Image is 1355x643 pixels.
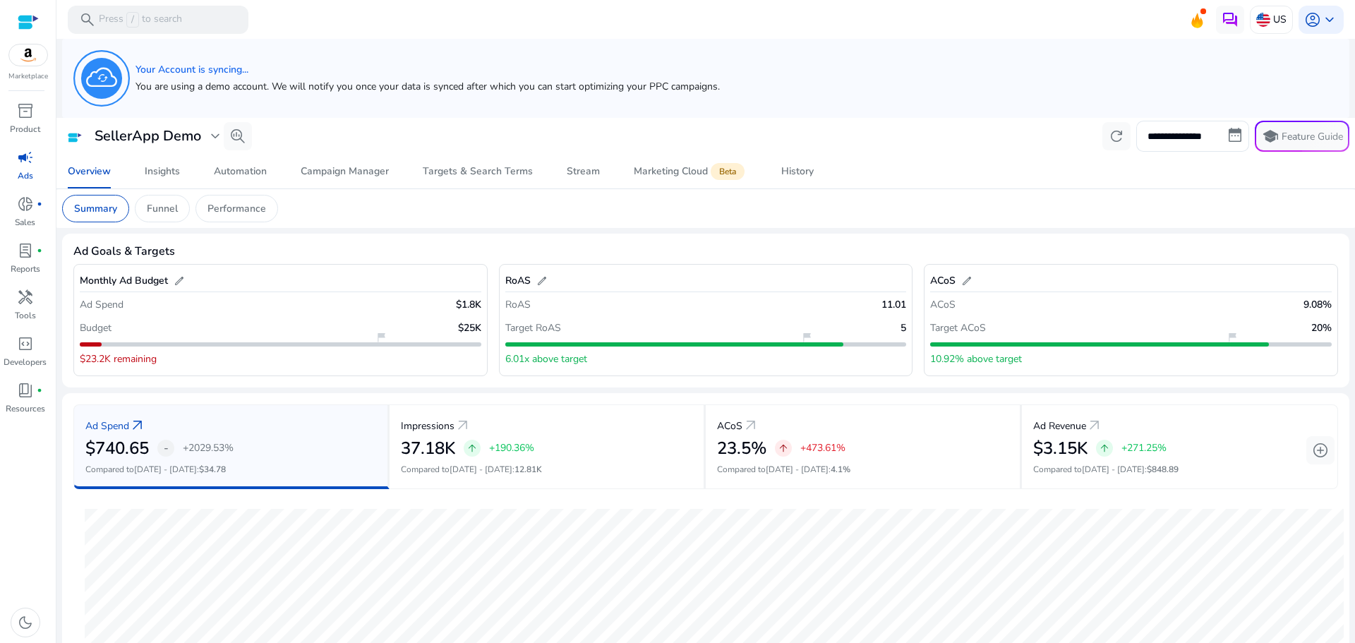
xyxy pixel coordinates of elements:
span: fiber_manual_record [37,201,42,207]
div: Marketing Cloud [634,166,747,177]
div: Overview [68,167,111,176]
h5: Monthly Ad Budget [80,275,168,287]
span: add_circle [1312,442,1329,459]
span: dark_mode [17,614,34,631]
span: account_circle [1304,11,1321,28]
button: refresh [1102,122,1131,150]
div: History [781,167,814,176]
p: Compared to : [717,463,1008,476]
span: handyman [17,289,34,306]
p: +2029.53% [183,443,234,453]
span: / [126,12,139,28]
h5: RoAS [505,275,531,287]
p: $23.2K remaining [80,351,157,366]
a: arrow_outward [129,417,146,434]
h5: ACoS [930,275,956,287]
span: search_insights [229,128,246,145]
span: [DATE] - [DATE] [766,464,829,475]
span: [DATE] - [DATE] [450,464,512,475]
h4: Ad Goals & Targets [73,245,175,258]
span: edit [174,275,185,287]
span: edit [961,275,972,287]
h2: 23.5% [717,438,766,459]
p: Impressions [401,419,454,433]
p: Ads [18,169,33,182]
p: 9.08% [1303,297,1332,312]
p: Ad Revenue [1033,419,1086,433]
h2: 37.18K [401,438,455,459]
p: Reports [11,263,40,275]
p: ACoS [717,419,742,433]
p: Summary [74,201,117,216]
p: Compared to : [401,463,692,476]
h2: $740.65 [85,438,149,459]
span: $848.89 [1147,464,1179,475]
p: Ad Spend [85,419,129,433]
h5: You are using a demo account. We will notify you once your data is synced after which you can sta... [135,81,720,93]
p: Budget [80,320,112,335]
p: Product [10,123,40,136]
span: code_blocks [17,335,34,352]
p: +271.25% [1121,443,1167,453]
p: Tools [15,309,36,322]
p: 11.01 [881,297,906,312]
p: Funnel [147,201,178,216]
div: Stream [567,167,600,176]
p: Target RoAS [505,320,561,335]
span: school [1262,128,1279,145]
span: donut_small [17,196,34,212]
span: flag_2 [801,332,812,343]
h3: SellerApp Demo [95,128,201,145]
span: inventory_2 [17,102,34,119]
p: Compared to : [85,463,376,476]
span: - [164,440,169,457]
span: flag_2 [375,332,387,343]
button: schoolFeature Guide [1255,121,1349,152]
span: fiber_manual_record [37,387,42,393]
p: Target ACoS [930,320,986,335]
div: Targets & Search Terms [423,167,533,176]
h2: $3.15K [1033,438,1088,459]
span: fiber_manual_record [37,248,42,253]
span: arrow_upward [778,443,789,454]
span: arrow_upward [1099,443,1110,454]
button: search_insights [224,122,252,150]
div: Automation [214,167,267,176]
p: Sales [15,216,35,229]
p: $25K [458,320,481,335]
p: Developers [4,356,47,368]
span: arrow_outward [742,417,759,434]
span: keyboard_arrow_down [1321,11,1338,28]
p: Marketplace [8,71,48,82]
span: 12.81K [514,464,542,475]
button: add_circle [1306,436,1335,464]
span: [DATE] - [DATE] [1082,464,1145,475]
p: Press to search [99,12,182,28]
span: edit [536,275,548,287]
p: 6.01x above target [505,351,587,366]
a: arrow_outward [454,417,471,434]
p: RoAS [505,297,531,312]
p: ACoS [930,297,956,312]
p: 5 [901,320,906,335]
div: Campaign Manager [301,167,389,176]
img: amazon.svg [9,44,47,66]
span: [DATE] - [DATE] [134,464,197,475]
img: us.svg [1256,13,1270,27]
p: $1.8K [456,297,481,312]
p: US [1273,7,1287,32]
p: Ad Spend [80,297,124,312]
span: $34.78 [199,464,226,475]
span: 4.1% [831,464,850,475]
p: Feature Guide [1282,130,1343,144]
p: 10.92% above target [930,351,1022,366]
p: 20% [1311,320,1332,335]
p: +190.36% [489,443,534,453]
a: arrow_outward [1086,417,1103,434]
p: Compared to : [1033,463,1326,476]
h5: Your Account is syncing... [135,64,720,76]
span: Beta [711,163,745,180]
